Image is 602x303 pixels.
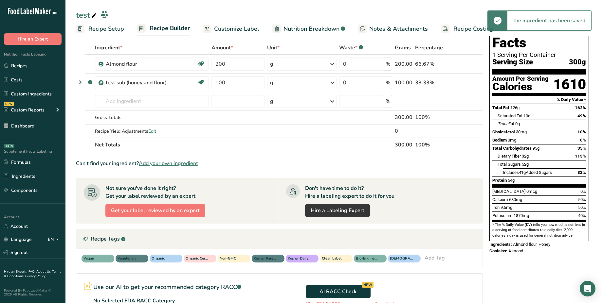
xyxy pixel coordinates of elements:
[95,95,209,108] input: Add Ingredient
[577,129,586,134] span: 10%
[516,129,527,134] span: 30mg
[186,256,209,261] span: Organic Certified
[36,269,52,274] a: About Us .
[522,154,529,159] span: 32g
[306,285,371,298] button: AI RACC Check NEW
[270,60,273,68] div: g
[4,269,27,274] a: Hire an Expert .
[395,113,412,121] div: 300.00
[25,274,46,278] a: Privacy Policy
[492,52,586,58] div: 1 Serving Per Container
[4,102,14,106] div: NEW
[319,288,356,295] span: AI RACC Check
[507,11,591,30] div: the ingredient has been saved
[492,197,508,202] span: Calcium
[283,25,339,33] span: Nutrition Breakdown
[99,80,103,85] img: Sub Recipe
[254,256,277,261] span: Kosher Pareve
[498,162,521,167] span: Total Sugars
[390,256,413,261] span: [DEMOGRAPHIC_DATA]
[395,60,412,68] div: 200.00
[492,96,586,104] section: % Daily Value *
[148,128,156,134] span: Edit
[415,44,443,52] span: Percentage
[150,24,190,33] span: Recipe Builder
[498,121,514,126] span: Fat
[492,146,532,151] span: Total Carbohydrates
[203,22,259,36] a: Customize Label
[580,138,586,143] span: 0%
[577,146,586,151] span: 35%
[305,204,370,217] a: Hire a Labeling Expert
[93,283,241,292] p: Use our AI to get your recommended category RACC
[4,234,32,245] a: Language
[492,58,533,66] span: Serving Size
[369,25,428,33] span: Notes & Attachments
[492,205,500,210] span: Iron
[492,82,549,92] div: Calories
[211,44,233,52] span: Amount
[118,256,140,261] span: Vegeterian
[358,22,428,36] a: Notes & Attachments
[4,289,62,296] div: Powered By FoodLabelMaker © 2025 All Rights Reserved
[492,222,586,238] section: * The % Daily Value (DV) tells you how much a nutrient in a serving of food contributes to a dail...
[415,79,452,87] div: 33.33%
[214,25,259,33] span: Customize Label
[492,129,515,134] span: Cholesterol
[509,197,522,202] span: 680mg
[4,33,62,45] button: Hire an Expert
[580,189,586,194] span: 0%
[489,242,512,247] span: Ingredients:
[533,146,539,151] span: 95g
[578,205,586,210] span: 50%
[526,189,537,194] span: 0mcg
[305,184,394,200] div: Don't have time to do it? Hire a labeling expert to do it for you
[415,113,452,121] div: 100%
[519,170,526,175] span: 41g
[220,256,243,261] span: Non-GMO
[515,121,520,126] span: 0g
[569,58,586,66] span: 300g
[514,213,529,218] span: 1870mg
[362,282,374,288] div: NEW
[508,248,523,253] span: Almond
[270,97,273,105] div: g
[492,213,513,218] span: Potassium
[76,229,483,249] div: Recipe Tags
[510,105,520,110] span: 126g
[111,207,200,214] span: Get your label reviewed by an expert
[395,127,412,135] div: 0
[28,269,36,274] a: FAQ .
[415,60,452,68] div: 66.67%
[522,162,529,167] span: 52g
[492,76,549,82] div: Amount Per Serving
[393,138,414,151] th: 300.00
[95,114,209,121] div: Gross Totals
[83,256,106,261] span: Vegan
[137,21,190,37] a: Recipe Builder
[501,205,512,210] span: 9.5mg
[441,22,493,36] a: Recipe Costing
[553,76,586,93] div: 1610
[105,204,205,217] button: Get your label reviewed by an expert
[95,44,122,52] span: Ingredient
[106,79,188,87] div: test sub (honey and flour)
[578,197,586,202] span: 50%
[4,144,14,148] div: BETA
[322,256,345,261] span: Clean Label
[498,121,508,126] i: Trans
[492,105,509,110] span: Total Fat
[580,281,595,296] div: Open Intercom Messenger
[339,44,363,52] div: Waste
[414,138,453,151] th: 100%
[492,189,525,194] span: [MEDICAL_DATA]
[270,79,273,87] div: g
[139,160,198,167] span: Add your own ingredient
[513,242,550,247] span: Almond flour, Honey
[76,9,98,21] div: test
[577,113,586,118] span: 49%
[523,113,530,118] span: 10g
[48,236,62,244] div: EN
[106,60,188,68] div: Almond flour
[575,154,586,159] span: 113%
